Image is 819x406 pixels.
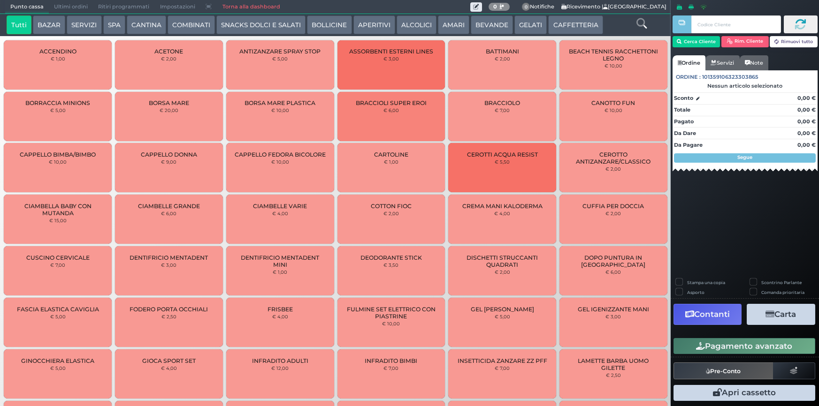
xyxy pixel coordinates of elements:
[161,314,176,319] small: € 2,50
[673,83,818,89] div: Nessun articolo selezionato
[168,15,215,34] button: COMBINATI
[360,254,422,261] span: DEODORANTE STICK
[216,15,306,34] button: SNACKS DOLCI E SALATI
[12,203,104,217] span: CIAMBELLA BABY CON MUTANDA
[605,107,622,113] small: € 10,00
[252,357,308,364] span: INFRADITO ADULTI
[567,357,659,371] span: LAMETTE BARBA UOMO GILETTE
[674,304,742,325] button: Contanti
[747,304,815,325] button: Carta
[591,99,635,106] span: CANOTTO FUN
[721,36,769,47] button: Rim. Cliente
[797,106,816,113] strong: 0,00 €
[253,203,307,210] span: CIAMBELLE VARIE
[268,306,293,313] span: FRISBEE
[25,99,90,106] span: BORRACCIA MINIONS
[130,254,208,261] span: DENTIFRICIO MENTADENT
[797,95,816,101] strong: 0,00 €
[493,3,497,10] b: 0
[50,365,66,371] small: € 5,00
[93,0,154,14] span: Ritiri programmati
[7,15,31,34] button: Tutti
[382,321,400,326] small: € 10,00
[49,0,93,14] span: Ultimi ordini
[737,154,752,160] strong: Segue
[161,56,176,61] small: € 2,00
[484,99,520,106] span: BRACCIOLO
[674,385,815,401] button: Apri cassetto
[383,262,398,268] small: € 3,50
[217,0,285,14] a: Torna alla dashboard
[138,203,200,210] span: CIAMBELLE GRANDE
[161,159,176,165] small: € 9,00
[471,306,534,313] span: GEL [PERSON_NAME]
[674,94,693,102] strong: Sconto
[39,48,77,55] span: ACCENDINO
[674,130,696,136] strong: Da Dare
[582,203,644,210] span: CUFFIA PER DOCCIA
[383,365,398,371] small: € 7,00
[605,211,621,216] small: € 2,00
[740,55,768,70] a: Note
[494,211,510,216] small: € 4,00
[687,279,725,286] label: Stampa una copia
[605,63,622,68] small: € 10,00
[486,48,519,55] span: BATTIMANI
[235,151,326,158] span: CAPPELLO FEDORA BICOLORE
[161,211,176,216] small: € 6,00
[605,269,621,275] small: € 6,00
[272,314,288,319] small: € 4,00
[384,159,398,165] small: € 1,00
[374,151,408,158] span: CARTOLINE
[383,56,399,61] small: € 3,00
[67,15,101,34] button: SERVIZI
[797,130,816,136] strong: 0,00 €
[234,254,326,268] span: DENTIFRICIO MENTADENT MINI
[356,99,427,106] span: BRACCIOLI SUPER EROI
[676,73,701,81] span: Ordine :
[239,48,321,55] span: ANTIZANZARE SPRAY STOP
[50,262,65,268] small: € 7,00
[33,15,65,34] button: BAZAR
[271,159,289,165] small: € 10,00
[345,306,437,320] span: FULMINE SET ELETTRICO CON PIASTRINE
[578,306,649,313] span: GEL IGENIZZANTE MANI
[673,55,705,70] a: Ordine
[272,56,288,61] small: € 5,00
[21,357,94,364] span: GINOCCHIERA ELASTICA
[691,15,781,33] input: Codice Cliente
[142,357,196,364] span: GIOCA SPORT SET
[495,56,510,61] small: € 2,00
[674,118,694,125] strong: Pagato
[49,218,67,223] small: € 15,00
[495,107,510,113] small: € 7,00
[471,15,513,34] button: BEVANDE
[51,56,65,61] small: € 1,00
[130,306,208,313] span: FODERO PORTA OCCHIALI
[702,73,758,81] span: 101359106323303865
[17,306,99,313] span: FASCIA ELASTICA CAVIGLIA
[467,151,538,158] span: CEROTTI ACQUA RESIST
[606,372,621,378] small: € 2,50
[687,289,704,295] label: Asporto
[160,107,178,113] small: € 20,00
[462,203,543,210] span: CREMA MANI KALODERMA
[127,15,166,34] button: CANTINA
[353,15,395,34] button: APERITIVI
[271,107,289,113] small: € 10,00
[383,107,399,113] small: € 6,00
[495,159,510,165] small: € 5,50
[245,99,315,106] span: BORSA MARE PLASTICA
[103,15,125,34] button: SPA
[272,211,288,216] small: € 4,00
[522,3,530,11] span: 0
[495,365,510,371] small: € 7,00
[797,142,816,148] strong: 0,00 €
[458,357,547,364] span: INSETTICIDA ZANZARE ZZ PFF
[141,151,197,158] span: CAPPELLO DONNA
[307,15,352,34] button: BOLLICINE
[548,15,603,34] button: CAFFETTERIA
[495,314,510,319] small: € 5,00
[397,15,436,34] button: ALCOLICI
[605,314,621,319] small: € 3,00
